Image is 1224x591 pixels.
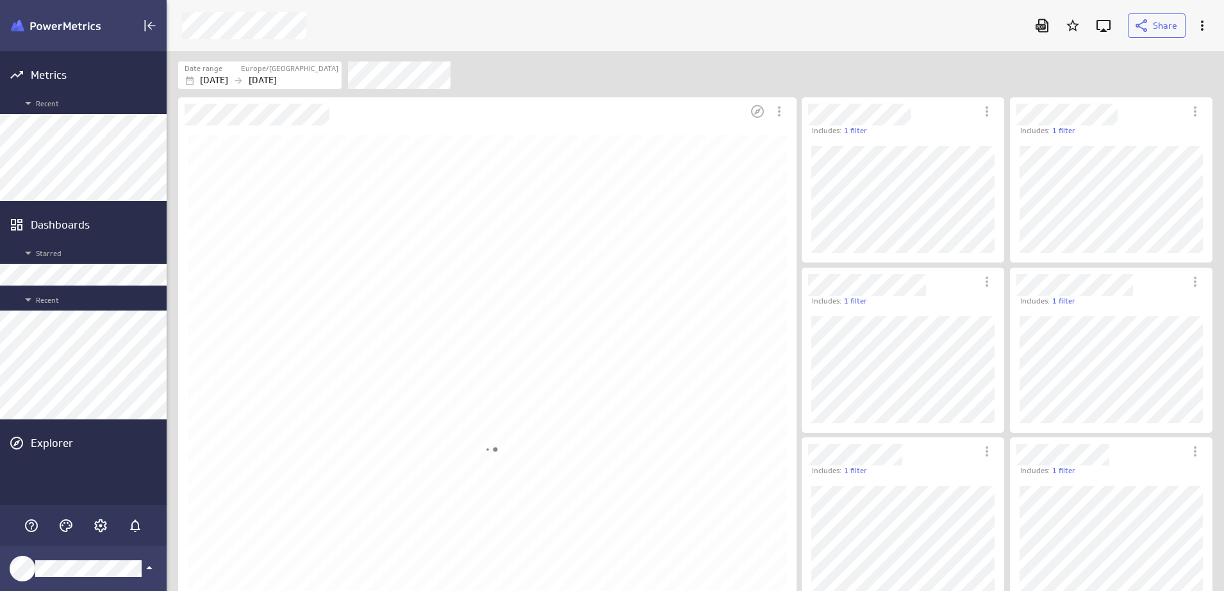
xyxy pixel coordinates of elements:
div: More actions [1184,441,1206,462]
div: Account and settings [90,515,112,537]
div: Dashboard Widget [802,268,1004,433]
div: Jan 01 2024 to Jun 30 2024 Europe/Bucharest (GMT+3:00) [178,61,342,89]
div: Dashboard Widget [802,97,1004,263]
a: 1 filter [844,466,867,476]
div: More actions [976,101,998,122]
div: Collapse [139,15,161,36]
div: Open in Explorer [747,101,768,122]
div: Add to Starred [1062,15,1084,36]
div: country Filter control [348,61,451,89]
div: Dashboard Widget [1010,268,1212,433]
a: 1 filter [1052,466,1075,476]
span: Share [1153,20,1177,31]
label: Europe/[GEOGRAPHIC_DATA] [241,63,338,74]
div: Themes [55,515,77,537]
div: Metrics [31,68,163,82]
div: Date rangeEurope/[GEOGRAPHIC_DATA][DATE][DATE] [178,61,342,89]
label: Date range [185,63,222,74]
p: Includes: [1020,296,1050,307]
div: More actions [976,441,998,462]
div: Explorer [31,436,163,450]
p: Includes: [812,296,841,307]
div: Dashboard content with 15 widgets [167,95,1224,591]
p: [DATE] [249,74,277,87]
div: Help & PowerMetrics Assistant [21,515,42,537]
p: Includes: [1020,466,1050,476]
p: Includes: [812,466,841,476]
p: Includes: [812,125,841,136]
div: Enter fullscreen mode [1093,15,1114,36]
div: Filters [178,61,1212,89]
div: Dashboards [31,218,163,232]
svg: Account and settings [93,518,108,533]
button: Share [1128,13,1186,38]
a: 1 filter [844,125,867,136]
div: More actions [1184,271,1206,293]
span: Recent [21,292,160,307]
a: 1 filter [1052,125,1075,136]
div: Notifications [124,515,146,537]
div: More actions [976,271,998,293]
div: More actions [768,101,790,122]
span: Recent [21,95,160,111]
span: Starred [21,245,160,261]
div: More actions [1191,15,1213,36]
p: Includes: [1020,125,1050,136]
div: Download as PDF [1031,15,1053,36]
img: Klipfolio PowerMetrics Banner [11,20,101,32]
div: Dashboard Widget [1010,97,1212,263]
div: More actions [1184,101,1206,122]
a: 1 filter [844,296,867,307]
svg: Themes [58,518,74,533]
p: [DATE] [200,74,228,87]
a: 1 filter [1052,296,1075,307]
